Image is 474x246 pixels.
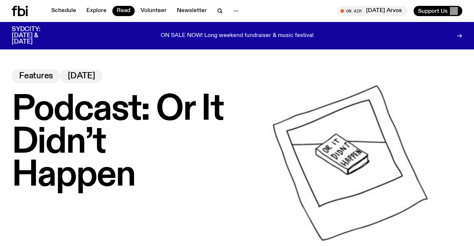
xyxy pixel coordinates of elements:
[112,6,135,16] a: Read
[12,93,233,192] h1: Podcast: Or It Didn’t Happen
[337,6,408,16] button: On Air[DATE] Arvos
[68,72,95,80] span: [DATE]
[136,6,171,16] a: Volunteer
[418,8,448,14] span: Support Us
[414,6,462,16] button: Support Us
[12,26,59,45] h3: SYDCITY: [DATE] & [DATE]
[172,6,211,16] a: Newsletter
[161,33,314,39] p: ON SALE NOW! Long weekend fundraiser & music festival
[47,6,81,16] a: Schedule
[19,72,53,80] span: Features
[82,6,111,16] a: Explore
